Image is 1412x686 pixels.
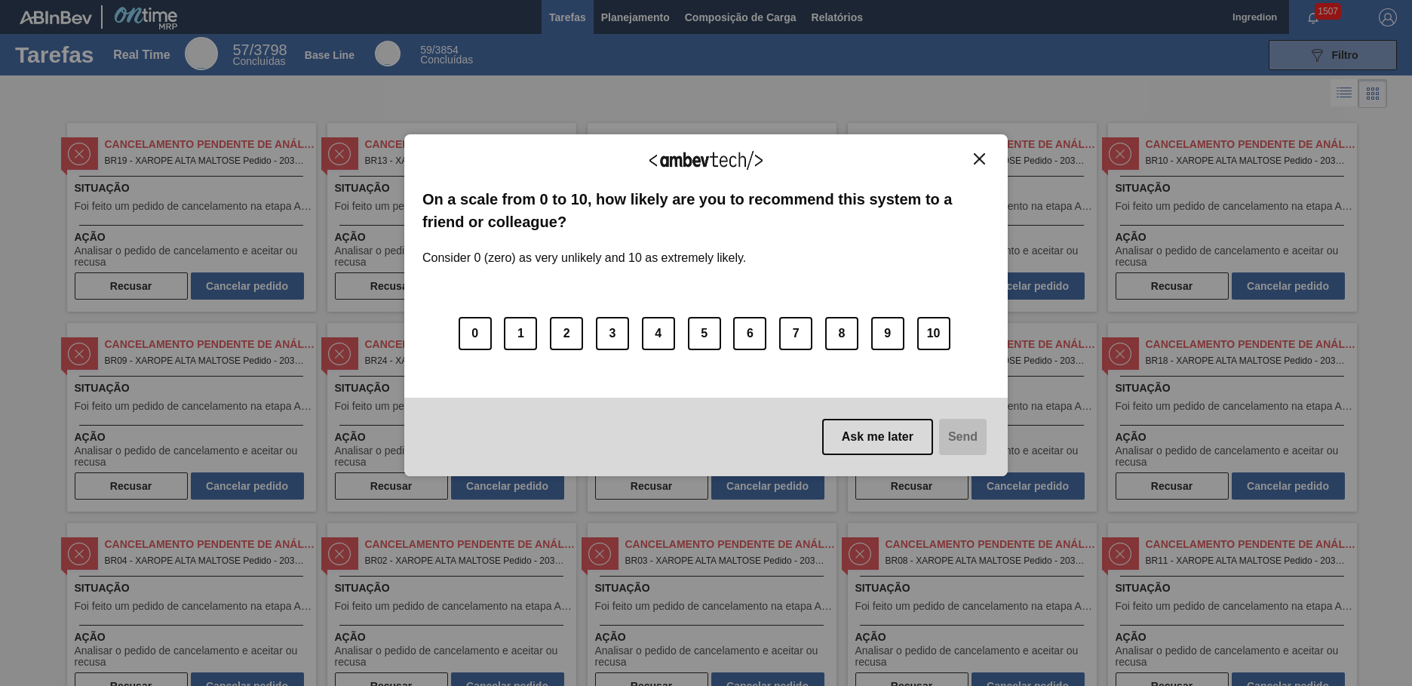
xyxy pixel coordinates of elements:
[504,317,537,350] button: 1
[459,317,492,350] button: 0
[822,419,933,455] button: Ask me later
[596,317,629,350] button: 3
[871,317,904,350] button: 9
[422,188,990,234] label: On a scale from 0 to 10, how likely are you to recommend this system to a friend or colleague?
[969,152,990,165] button: Close
[974,153,985,165] img: Close
[422,233,746,265] label: Consider 0 (zero) as very unlikely and 10 as extremely likely.
[688,317,721,350] button: 5
[825,317,858,350] button: 8
[917,317,950,350] button: 10
[649,151,763,170] img: Logo Ambevtech
[550,317,583,350] button: 2
[642,317,675,350] button: 4
[733,317,766,350] button: 6
[779,317,812,350] button: 7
